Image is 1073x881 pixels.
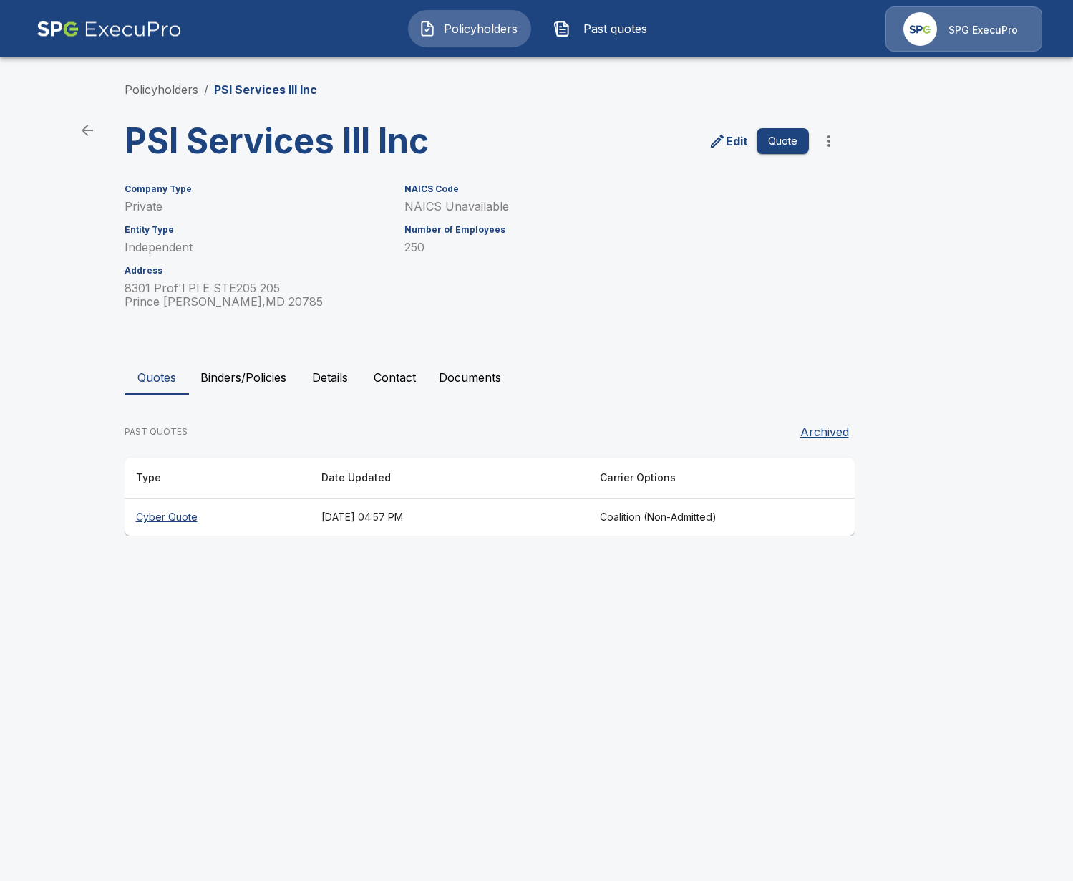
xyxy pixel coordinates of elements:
button: more [815,127,843,155]
p: Private [125,200,388,213]
th: Coalition (Non-Admitted) [588,499,805,536]
p: Independent [125,241,388,254]
p: PSI Services III Inc [214,81,317,98]
a: back [73,116,102,145]
iframe: Chat Widget [1001,812,1073,881]
h6: Company Type [125,184,388,194]
p: NAICS Unavailable [404,200,808,213]
div: policyholder tabs [125,360,949,395]
p: SPG ExecuPro [948,23,1018,37]
button: Past quotes IconPast quotes [543,10,666,47]
button: Contact [362,360,427,395]
h3: PSI Services III Inc [125,121,478,161]
th: [DATE] 04:57 PM [310,499,588,536]
img: Policyholders Icon [419,20,436,37]
li: / [204,81,208,98]
p: Edit [726,133,748,150]
span: Past quotes [576,20,655,37]
img: Agency Icon [903,12,937,46]
h6: Address [125,266,388,276]
h6: Number of Employees [404,225,808,235]
th: Date Updated [310,458,588,499]
nav: breadcrumb [125,81,317,98]
button: Documents [427,360,513,395]
table: responsive table [125,458,855,536]
a: Agency IconSPG ExecuPro [885,6,1042,52]
button: Quotes [125,360,189,395]
h6: NAICS Code [404,184,808,194]
button: Archived [795,418,855,446]
p: 250 [404,241,808,254]
a: Policyholders [125,82,198,97]
button: Quote [757,128,809,155]
img: Past quotes Icon [553,20,571,37]
p: 8301 Prof'l Pl E STE205 205 Prince [PERSON_NAME] , MD 20785 [125,281,388,309]
th: Cyber Quote [125,499,310,536]
a: edit [706,130,751,153]
button: Policyholders IconPolicyholders [408,10,531,47]
button: Binders/Policies [189,360,298,395]
button: Details [298,360,362,395]
th: Type [125,458,310,499]
p: PAST QUOTES [125,425,188,438]
th: Carrier Options [588,458,805,499]
span: Policyholders [442,20,520,37]
h6: Entity Type [125,225,388,235]
img: AA Logo [37,6,182,52]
